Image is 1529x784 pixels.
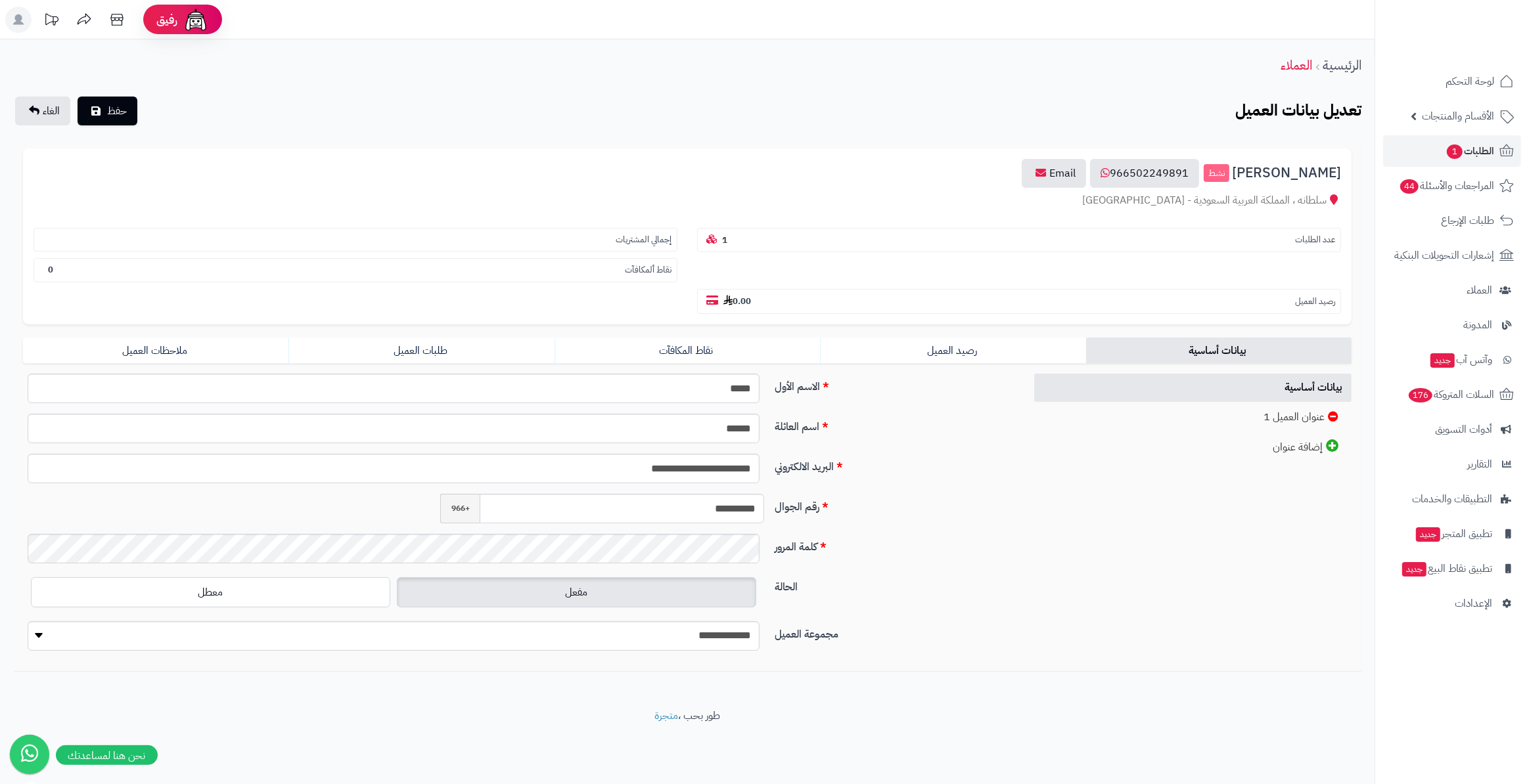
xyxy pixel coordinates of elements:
[769,534,1020,555] label: كلمة المرور
[616,234,672,246] small: إجمالي المشتريات
[35,7,68,36] a: تحديثات المنصة
[1235,98,1361,122] b: تعديل بيانات العميل
[654,708,678,724] a: متجرة
[1383,274,1521,306] a: العملاء
[1383,66,1521,97] a: لوحة التحكم
[769,414,1020,435] label: اسم العائلة
[156,12,177,28] span: رفيق
[1467,281,1492,299] span: العملاء
[23,338,288,364] a: ملاحظات العميل
[78,97,137,125] button: حفظ
[1399,177,1494,195] span: المراجعات والأسئلة
[1401,559,1492,578] span: تطبيق نقاط البيع
[1383,379,1521,410] a: السلات المتروكة176
[1383,344,1521,376] a: وآتس آبجديد
[1383,518,1521,550] a: تطبيق المتجرجديد
[1429,351,1492,369] span: وآتس آب
[1034,433,1352,462] a: إضافة عنوان
[43,103,60,119] span: الغاء
[1463,316,1492,334] span: المدونة
[1383,205,1521,236] a: طلبات الإرجاع
[107,103,127,119] span: حفظ
[15,97,70,125] a: الغاء
[1422,107,1494,125] span: الأقسام والمنتجات
[1090,159,1199,188] a: 966502249891
[1034,403,1352,431] a: عنوان العميل 1
[1409,388,1432,403] span: 176
[1455,594,1492,613] span: الإعدادات
[625,264,672,276] small: نقاط ألمكافآت
[1383,414,1521,445] a: أدوات التسويق
[48,263,53,276] b: 0
[1383,588,1521,619] a: الإعدادات
[1467,455,1492,473] span: التقارير
[769,621,1020,642] label: مجموعة العميل
[1323,55,1361,75] a: الرئيسية
[1394,246,1494,265] span: إشعارات التحويلات البنكية
[1295,295,1335,308] small: رصيد العميل
[1383,553,1521,584] a: تطبيق نقاط البيعجديد
[1383,483,1521,515] a: التطبيقات والخدمات
[555,338,820,364] a: نقاط المكافآت
[198,584,223,600] span: معطل
[1022,159,1086,188] a: Email
[1383,170,1521,202] a: المراجعات والأسئلة44
[1204,164,1229,183] small: نشط
[1383,240,1521,271] a: إشعارات التحويلات البنكية
[1281,55,1312,75] a: العملاء
[1416,527,1440,542] span: جديد
[1383,135,1521,167] a: الطلبات1
[1412,490,1492,508] span: التطبيقات والخدمات
[183,7,209,33] img: ai-face.png
[769,374,1020,395] label: الاسم الأول
[769,454,1020,475] label: البريد الالكتروني
[1232,165,1341,181] span: [PERSON_NAME]
[440,494,480,523] span: +966
[723,295,751,307] b: 0.00
[1400,179,1419,194] span: 44
[820,338,1085,364] a: رصيد العميل
[1446,142,1494,160] span: الطلبات
[769,574,1020,595] label: الحالة
[288,338,554,364] a: طلبات العميل
[1402,562,1426,577] span: جديد
[1034,374,1352,402] a: بيانات أساسية
[1383,309,1521,341] a: المدونة
[1430,353,1455,368] span: جديد
[722,234,727,246] b: 1
[1295,234,1335,246] small: عدد الطلبات
[1086,338,1352,364] a: بيانات أساسية
[1446,72,1494,91] span: لوحة التحكم
[1415,525,1492,543] span: تطبيق المتجر
[34,193,1341,208] div: سلطانه ، المملكة العربية السعودية - [GEOGRAPHIC_DATA]
[1447,144,1463,159] span: 1
[1441,211,1494,230] span: طلبات الإرجاع
[1407,385,1494,404] span: السلات المتروكة
[565,584,587,600] span: مفعل
[769,494,1020,515] label: رقم الجوال
[1383,448,1521,480] a: التقارير
[1435,420,1492,439] span: أدوات التسويق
